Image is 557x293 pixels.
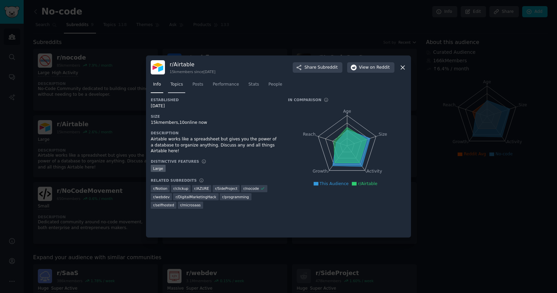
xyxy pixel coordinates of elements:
span: Subreddit [318,65,338,71]
span: r/ webdev [153,195,170,199]
span: r/ nocode [243,186,259,191]
span: Performance [213,82,239,88]
span: r/Airtable [358,181,377,186]
span: Stats [248,82,259,88]
span: Share [305,65,338,71]
div: [DATE] [151,103,278,109]
h3: In Comparison [288,97,321,102]
h3: r/ Airtable [170,61,215,68]
span: r/ clickup [173,186,188,191]
span: r/ microsaas [180,203,201,207]
button: ShareSubreddit [293,62,342,73]
h3: Size [151,114,278,119]
img: Airtable [151,60,165,74]
span: Topics [170,82,183,88]
button: Viewon Reddit [347,62,394,73]
a: Performance [210,79,241,93]
span: View [359,65,390,71]
div: 15k members, 10 online now [151,120,278,126]
div: Airtable works like a spreadsheet but gives you the power of a database to organize anything. Dis... [151,136,278,154]
tspan: Size [379,132,387,137]
a: People [266,79,285,93]
span: r/ selfhosted [153,203,174,207]
span: This Audience [320,181,349,186]
span: on Reddit [370,65,390,71]
h3: Established [151,97,278,102]
div: Large [151,165,166,172]
h3: Distinctive Features [151,159,199,164]
h3: Related Subreddits [151,178,197,183]
span: Info [153,82,161,88]
a: Topics [168,79,185,93]
span: r/ Notion [153,186,167,191]
span: r/ DigitalMarketingHack [175,195,216,199]
h3: Description [151,131,278,135]
span: r/ SideProject [215,186,238,191]
tspan: Reach [303,132,316,137]
a: Stats [246,79,261,93]
span: People [268,82,282,88]
span: Posts [192,82,203,88]
span: r/ programming [222,195,249,199]
tspan: Age [343,109,351,114]
span: r/ AZURE [194,186,209,191]
div: 15k members since [DATE] [170,69,215,74]
tspan: Activity [367,169,382,174]
a: Info [151,79,163,93]
a: Posts [190,79,205,93]
tspan: Growth [313,169,328,174]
